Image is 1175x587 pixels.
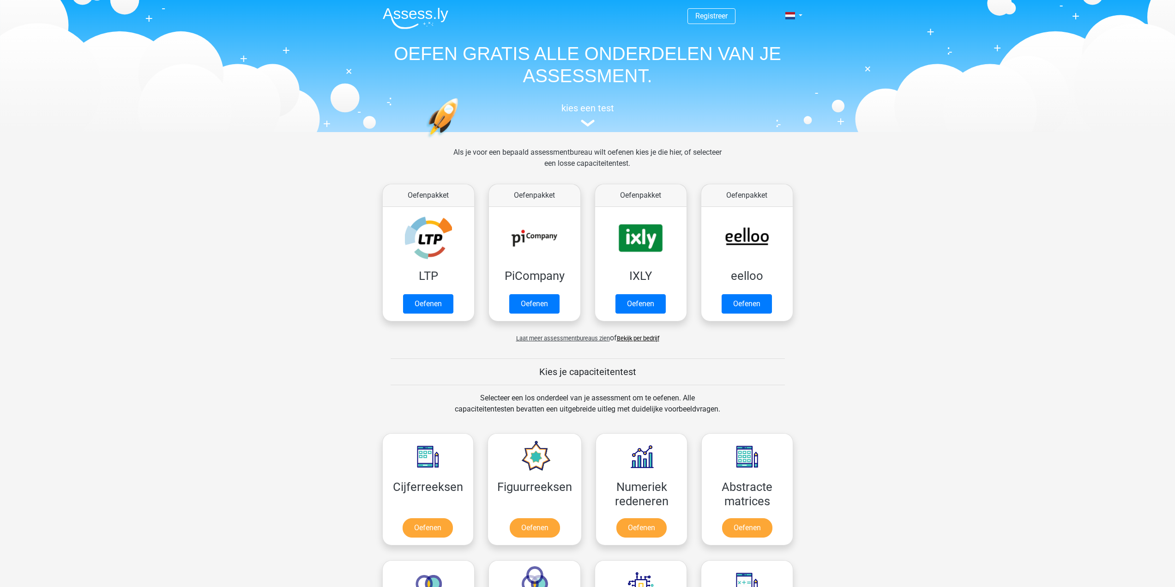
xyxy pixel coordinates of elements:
a: Oefenen [509,294,560,314]
a: Oefenen [403,518,453,538]
a: Oefenen [616,518,667,538]
a: Registreer [695,12,728,20]
img: assessment [581,120,595,127]
span: Laat meer assessmentbureaus zien [516,335,610,342]
a: Oefenen [510,518,560,538]
div: Als je voor een bepaald assessmentbureau wilt oefenen kies je die hier, of selecteer een losse ca... [446,147,729,180]
a: Oefenen [722,294,772,314]
a: kies een test [375,103,800,127]
a: Bekijk per bedrijf [617,335,659,342]
h1: OEFEN GRATIS ALLE ONDERDELEN VAN JE ASSESSMENT. [375,42,800,87]
h5: kies een test [375,103,800,114]
a: Oefenen [722,518,772,538]
img: oefenen [426,98,494,182]
h5: Kies je capaciteitentest [391,366,785,377]
a: Oefenen [403,294,453,314]
div: Selecteer een los onderdeel van je assessment om te oefenen. Alle capaciteitentesten bevatten een... [446,393,729,426]
div: of [375,325,800,344]
a: Oefenen [615,294,666,314]
img: Assessly [383,7,448,29]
